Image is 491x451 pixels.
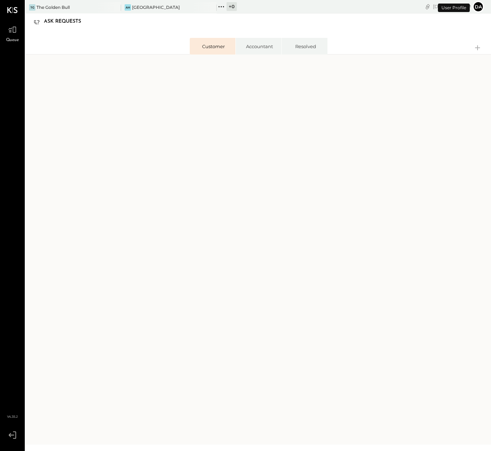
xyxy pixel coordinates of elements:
div: [GEOGRAPHIC_DATA] [132,4,180,10]
div: Accountant [243,43,276,50]
div: TG [29,4,35,11]
li: Resolved [281,38,327,55]
div: + 0 [227,2,237,11]
div: User Profile [438,4,470,12]
div: Customer [197,43,230,50]
div: AH [125,4,131,11]
div: Ask Requests [44,16,88,27]
div: [DATE] [433,3,471,10]
div: The Golden Bull [36,4,70,10]
div: copy link [424,3,431,10]
a: Queue [0,23,24,44]
button: da [473,1,484,12]
span: Queue [6,37,19,44]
